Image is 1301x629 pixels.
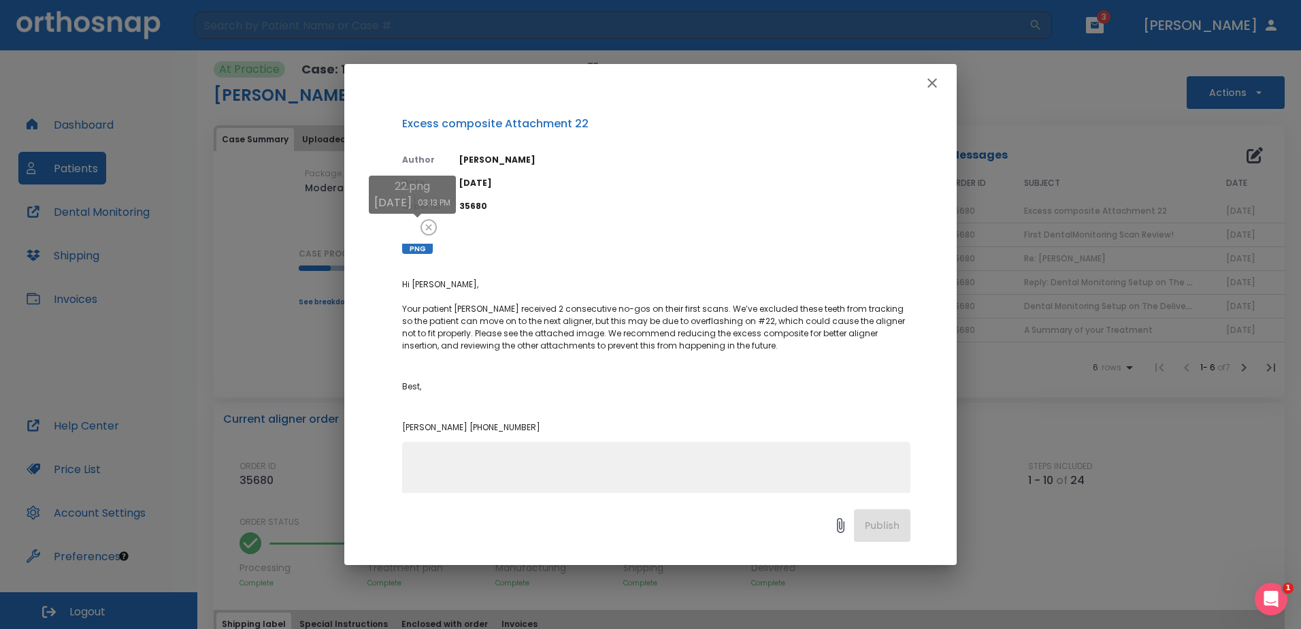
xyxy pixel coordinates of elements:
p: 22.png [395,178,430,195]
p: 35680 [459,200,910,212]
span: 1 [1283,583,1294,594]
p: Best, [402,381,910,393]
p: [DATE] [459,177,910,189]
p: Author [402,154,443,166]
p: Excess composite Attachment 22 [402,116,910,132]
p: Hi [PERSON_NAME], Your patient [PERSON_NAME] received 2 consecutive no-gos on their first scans. ... [402,278,910,352]
p: [DATE] [374,195,412,211]
span: PNG [402,244,433,254]
p: 03:13 PM [418,197,450,209]
p: [PERSON_NAME] [PHONE_NUMBER] [402,421,910,434]
p: [PERSON_NAME] [459,154,910,166]
iframe: Intercom live chat [1255,583,1287,615]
